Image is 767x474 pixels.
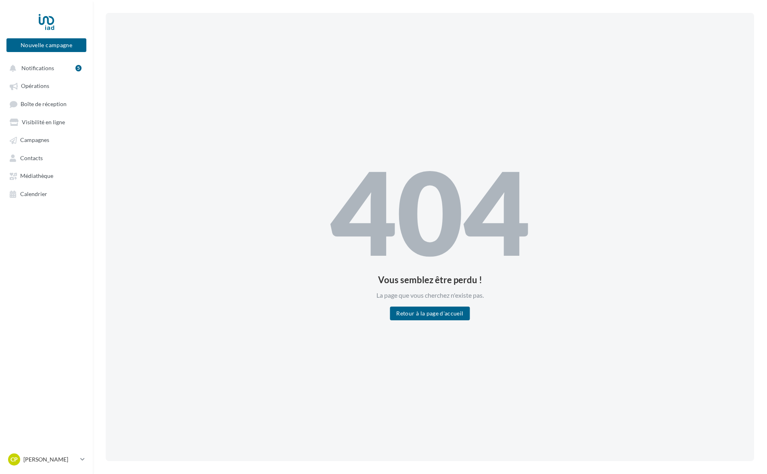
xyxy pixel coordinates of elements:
span: Visibilité en ligne [22,119,65,125]
div: La page que vous cherchez n'existe pas. [330,291,530,300]
span: Opérations [21,83,49,90]
span: Médiathèque [20,173,53,180]
a: CP [PERSON_NAME] [6,452,86,467]
span: Calendrier [20,190,47,197]
a: Calendrier [5,186,88,201]
span: Campagnes [20,137,49,144]
a: Médiathèque [5,168,88,183]
a: Boîte de réception [5,96,88,111]
button: Nouvelle campagne [6,38,86,52]
div: 404 [330,154,530,269]
a: Visibilité en ligne [5,115,88,129]
button: Notifications 5 [5,61,85,75]
button: Retour à la page d'accueil [390,307,470,320]
p: [PERSON_NAME] [23,455,77,464]
span: CP [10,455,18,464]
a: Campagnes [5,132,88,147]
span: Boîte de réception [21,100,67,107]
div: Vous semblez être perdu ! [330,276,530,284]
a: Opérations [5,78,88,93]
span: Contacts [20,155,43,161]
div: 5 [75,65,82,71]
a: Contacts [5,150,88,165]
span: Notifications [21,65,54,71]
